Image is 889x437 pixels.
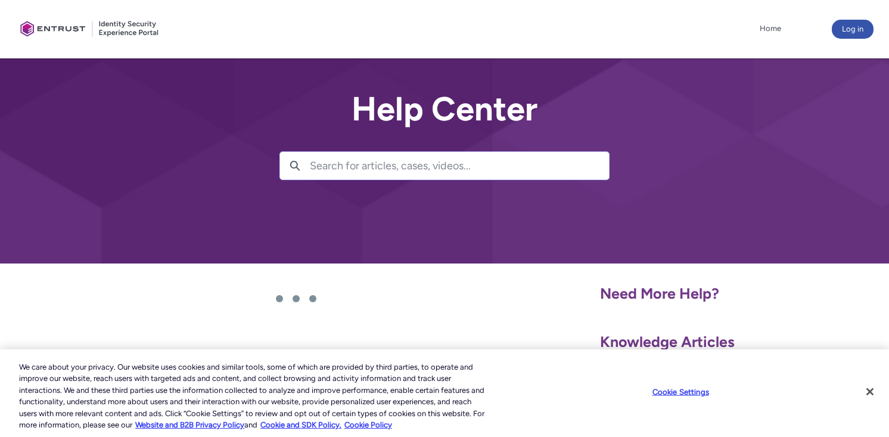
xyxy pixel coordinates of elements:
button: Cookie Settings [644,380,718,404]
button: Log in [832,20,874,39]
span: Need More Help? [600,284,719,302]
a: Cookie and SDK Policy. [260,420,341,429]
p: Still Not Finding What You're Looking For? [7,347,586,370]
a: Home [757,20,784,38]
a: Cookie Policy [344,420,392,429]
span: Knowledge Articles [600,333,735,351]
div: We care about your privacy. Our website uses cookies and similar tools, some of which are provide... [19,361,489,431]
button: Search [280,152,310,179]
input: Search for articles, cases, videos... [310,152,609,179]
a: More information about our cookie policy., opens in a new tab [135,420,244,429]
h2: Help Center [279,91,610,128]
button: Close [857,379,883,405]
